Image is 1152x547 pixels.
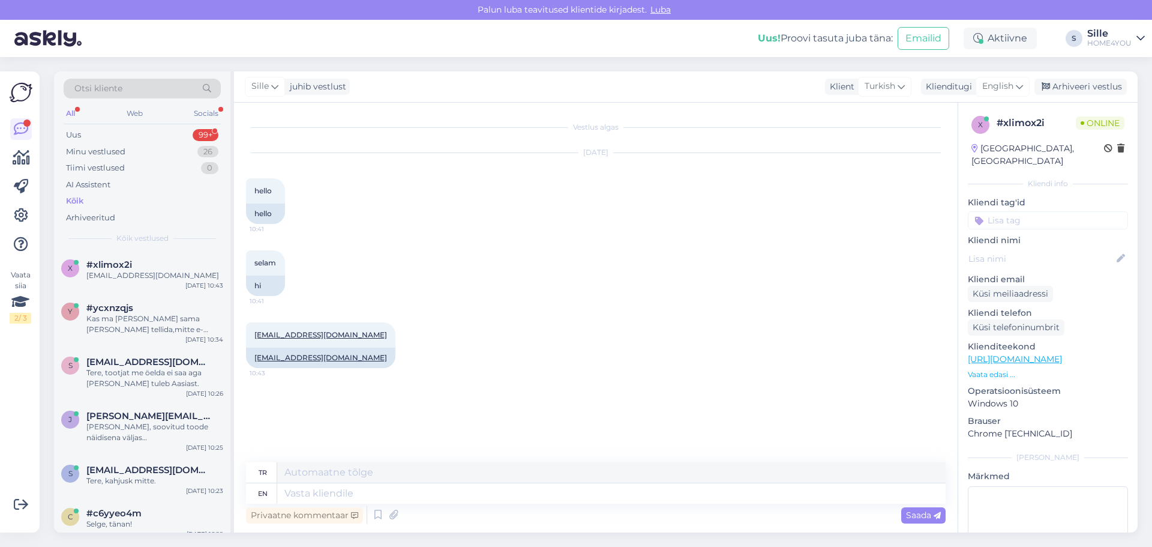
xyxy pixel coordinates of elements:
p: Windows 10 [968,397,1128,410]
b: Uus! [758,32,781,44]
div: [DATE] 10:34 [185,335,223,344]
div: 26 [197,146,218,158]
span: s [68,469,73,478]
a: SilleHOME4YOU [1087,29,1145,48]
div: 0 [201,162,218,174]
span: selam [254,258,276,267]
div: Kõik [66,195,83,207]
span: s [68,361,73,370]
div: [DATE] [246,147,946,158]
a: [URL][DOMAIN_NAME] [968,354,1062,364]
p: Vaata edasi ... [968,369,1128,380]
p: Chrome [TECHNICAL_ID] [968,428,1128,440]
div: hello [246,204,285,224]
div: [DATE] 10:43 [185,281,223,290]
p: Kliendi telefon [968,307,1128,319]
div: Arhiveeri vestlus [1034,79,1127,95]
span: Kõik vestlused [116,233,169,244]
div: [PERSON_NAME] [968,452,1128,463]
span: Saada [906,510,941,521]
p: Kliendi nimi [968,234,1128,247]
div: Uus [66,129,81,141]
div: All [64,106,77,121]
div: Socials [191,106,221,121]
div: Klienditugi [921,80,972,93]
span: janika@madmoto.ee [86,411,211,422]
div: [DATE] 10:26 [186,389,223,398]
div: Minu vestlused [66,146,125,158]
p: Brauser [968,415,1128,428]
div: [DATE] 10:23 [186,486,223,495]
div: Vaata siia [10,270,31,324]
span: #xlimox2i [86,259,132,270]
div: AI Assistent [66,179,110,191]
div: Privaatne kommentaar [246,507,363,524]
span: English [982,80,1013,93]
div: Kliendi info [968,178,1128,189]
span: savin57@list.ru [86,357,211,367]
span: hello [254,186,272,195]
span: Otsi kliente [74,82,122,95]
div: [PERSON_NAME], soovitud toode näidisena väljas [GEOGRAPHIC_DATA], [GEOGRAPHIC_DATA], Tänassilma S... [86,422,223,443]
div: [GEOGRAPHIC_DATA], [GEOGRAPHIC_DATA] [971,142,1104,168]
span: sirje.lepuk@gmail.com [86,465,211,476]
div: 99+ [193,129,218,141]
p: Klienditeekond [968,340,1128,353]
span: #c6yyeo4m [86,508,142,519]
div: juhib vestlust [285,80,346,93]
div: Klient [825,80,854,93]
div: [EMAIL_ADDRESS][DOMAIN_NAME] [86,270,223,281]
div: Selge, tänan! [86,519,223,530]
span: Turkish [865,80,895,93]
p: Kliendi tag'id [968,196,1128,209]
div: # xlimox2i [997,116,1076,130]
p: Märkmed [968,470,1128,483]
div: Vestlus algas [246,122,946,133]
span: 10:41 [250,225,295,234]
div: Tere, tootjat me öelda ei saa aga [PERSON_NAME] tuleb Aasiast. [86,367,223,389]
div: Tere, kahjusk mitte. [86,476,223,486]
span: 10:43 [250,369,295,378]
div: hi [246,276,285,296]
span: 10:41 [250,297,295,306]
div: Küsi meiliaadressi [968,286,1053,302]
div: 2 / 3 [10,313,31,324]
div: Küsi telefoninumbrit [968,319,1064,336]
div: Tiimi vestlused [66,162,125,174]
div: Sille [1087,29,1132,38]
p: Operatsioonisüsteem [968,385,1128,397]
span: x [68,264,73,273]
input: Lisa tag [968,211,1128,229]
span: j [68,415,72,424]
div: Arhiveeritud [66,212,115,224]
div: Aktiivne [964,28,1037,49]
button: Emailid [898,27,949,50]
span: #ycxnzqjs [86,303,133,313]
div: Proovi tasuta juba täna: [758,31,893,46]
a: [EMAIL_ADDRESS][DOMAIN_NAME] [254,330,387,339]
div: HOME4YOU [1087,38,1132,48]
div: [DATE] 10:25 [186,443,223,452]
span: Online [1076,116,1124,130]
div: Web [124,106,145,121]
span: Sille [251,80,269,93]
a: [EMAIL_ADDRESS][DOMAIN_NAME] [254,353,387,362]
span: Luba [647,4,674,15]
div: en [258,483,268,504]
div: Kas ma [PERSON_NAME] sama [PERSON_NAME] tellida,mitte e-poest? [86,313,223,335]
div: tr [259,462,267,483]
span: c [68,512,73,521]
input: Lisa nimi [968,252,1114,265]
div: S [1066,30,1082,47]
img: Askly Logo [10,81,32,104]
div: [DATE] 16:29 [187,530,223,539]
span: y [68,307,73,316]
span: x [978,120,983,129]
p: Kliendi email [968,273,1128,286]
